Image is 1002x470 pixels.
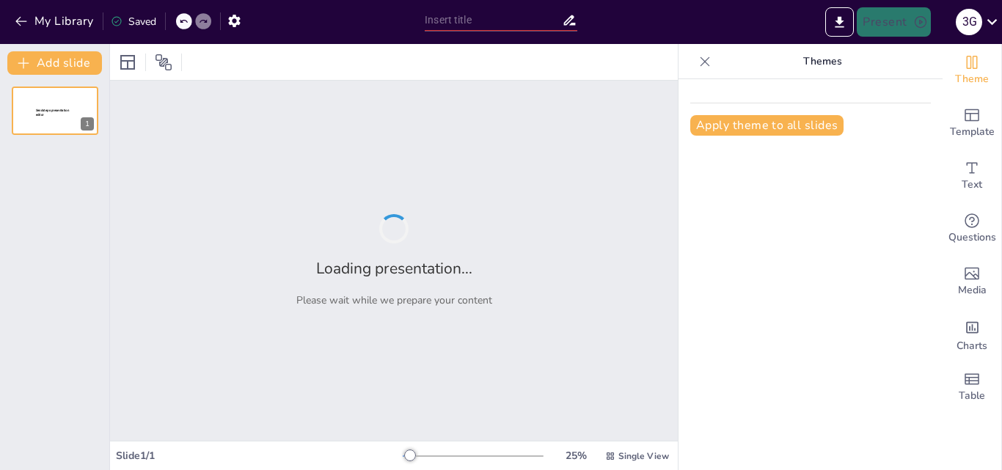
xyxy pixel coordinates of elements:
div: 3 G [956,9,982,35]
span: Charts [957,338,987,354]
div: Add a table [943,361,1001,414]
p: Themes [717,44,928,79]
div: Add text boxes [943,150,1001,202]
div: Layout [116,51,139,74]
div: 25 % [558,449,593,463]
button: Apply theme to all slides [690,115,844,136]
div: Get real-time input from your audience [943,202,1001,255]
span: Questions [948,230,996,246]
p: Please wait while we prepare your content [296,293,492,307]
h2: Loading presentation... [316,258,472,279]
div: Saved [111,15,156,29]
div: Slide 1 / 1 [116,449,403,463]
span: Media [958,282,987,298]
span: Single View [618,450,669,462]
button: Add slide [7,51,102,75]
div: Add ready made slides [943,97,1001,150]
div: 1 [12,87,98,135]
button: Present [857,7,930,37]
span: Theme [955,71,989,87]
button: 3 G [956,7,982,37]
button: Export to PowerPoint [825,7,854,37]
span: Sendsteps presentation editor [36,109,69,117]
div: Change the overall theme [943,44,1001,97]
span: Position [155,54,172,71]
span: Table [959,388,985,404]
button: My Library [11,10,100,33]
span: Template [950,124,995,140]
div: Add charts and graphs [943,308,1001,361]
input: Insert title [425,10,562,31]
div: 1 [81,117,94,131]
div: Add images, graphics, shapes or video [943,255,1001,308]
span: Text [962,177,982,193]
